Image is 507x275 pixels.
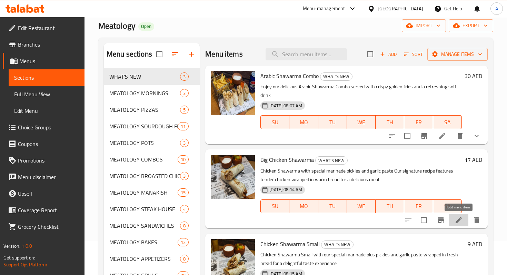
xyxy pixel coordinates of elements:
[402,19,446,32] button: import
[350,201,373,211] span: WE
[9,102,84,119] a: Edit Menu
[98,18,136,33] span: Meatology
[178,122,189,130] div: items
[104,135,200,151] div: MEATOLOGY POTS3
[138,23,154,29] span: Open
[18,173,79,181] span: Menu disclaimer
[18,206,79,214] span: Coverage Report
[21,242,32,251] span: 1.0.0
[152,47,167,61] span: Select all sections
[347,115,376,129] button: WE
[178,238,189,246] div: items
[454,21,488,30] span: export
[109,205,180,213] div: MEATOLOGY STEAK HOUSE
[104,101,200,118] div: MEATOLOGY PIZZAS5
[267,186,305,193] span: [DATE] 08:14 AM
[19,57,79,65] span: Menus
[3,20,84,36] a: Edit Restaurant
[180,106,189,114] div: items
[104,151,200,168] div: MEATOLOGY COMBOS10
[433,199,462,213] button: SA
[404,115,433,129] button: FR
[104,201,200,217] div: MEATOLOGY STEAK HOUSE4
[104,118,200,135] div: MEATOLOGY SOURDOUGH FLATS11
[3,152,84,169] a: Promotions
[109,238,178,246] span: MEATOLOGY BAKES
[436,117,459,127] span: SA
[315,156,348,165] div: WHAT'S NEW
[404,199,433,213] button: FR
[3,260,47,269] a: Support.OpsPlatform
[402,49,425,60] button: Sort
[9,69,84,86] a: Sections
[104,234,200,251] div: MEATOLOGY BAKES12
[473,132,481,140] svg: Show Choices
[260,115,289,129] button: SU
[404,50,423,58] span: Sort
[321,201,344,211] span: TU
[378,201,401,211] span: TH
[417,213,431,227] span: Select to update
[180,205,189,213] div: items
[416,128,433,144] button: Branch-specific-item
[180,173,188,179] span: 3
[9,86,84,102] a: Full Menu View
[178,155,189,164] div: items
[350,117,373,127] span: WE
[180,89,189,97] div: items
[178,156,188,163] span: 10
[109,122,178,130] div: MEATOLOGY SOURDOUGH FLATS
[180,90,188,97] span: 3
[109,222,180,230] span: MEATOLOGY SANDWICHES
[109,106,180,114] span: MEATOLOGY PIZZAS
[465,155,482,165] h6: 17 AED
[180,72,189,81] div: items
[104,217,200,234] div: MEATOLOGY SANDWICHES8
[109,155,178,164] span: MEATOLOGY COMBOS
[138,22,154,31] div: Open
[379,50,398,58] span: Add
[3,136,84,152] a: Coupons
[3,218,84,235] a: Grocery Checklist
[320,72,352,81] div: WHAT'S NEW
[178,123,188,130] span: 11
[14,107,79,115] span: Edit Menu
[399,49,427,60] span: Sort items
[400,129,415,143] span: Select to update
[303,4,345,13] div: Menu-management
[376,199,404,213] button: TH
[18,156,79,165] span: Promotions
[468,128,485,144] button: show more
[260,239,320,249] span: Chicken Shawarma Small
[109,89,180,97] div: MEATOLOGY MORNINGS
[260,167,462,184] p: Chicken Shawarma with special marinade pickles and garlic paste Our signature recipe features ten...
[183,46,200,62] button: Add section
[292,201,315,211] span: MO
[407,117,430,127] span: FR
[180,107,188,113] span: 5
[18,140,79,148] span: Coupons
[104,68,200,85] div: WHAT'S NEW3
[438,132,446,140] a: Edit menu item
[376,115,404,129] button: TH
[495,5,498,12] span: A
[266,48,347,60] input: search
[320,72,352,80] span: WHAT'S NEW
[433,212,449,228] button: Branch-specific-item
[3,202,84,218] a: Coverage Report
[180,223,188,229] span: 8
[14,90,79,98] span: Full Menu View
[109,72,180,81] span: WHAT'S NEW
[18,189,79,198] span: Upsell
[107,49,152,59] h2: Menu sections
[109,172,180,180] div: MEATOLOGY BROASTED CHICKEN
[18,24,79,32] span: Edit Restaurant
[260,71,319,81] span: Arabic Shawarma Combo
[260,251,465,268] p: Chicken Shawarma Small with our special marinade plus pickles and garlic paste wrapped in fresh b...
[318,115,347,129] button: TU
